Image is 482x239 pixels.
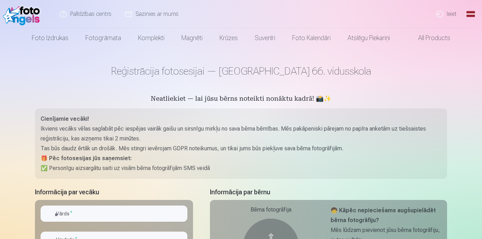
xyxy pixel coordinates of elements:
[41,115,89,122] strong: Cienījamie vecāki!
[3,3,43,25] img: /fa1
[216,206,326,214] div: Bērna fotogrāfija
[41,155,132,162] strong: 🎁 Pēc fotosesijas jūs saņemsiet:
[23,28,77,48] a: Foto izdrukas
[35,65,447,77] h1: Reģistrācija fotosesijai — [GEOGRAPHIC_DATA] 66. vidusskola
[284,28,339,48] a: Foto kalendāri
[211,28,246,48] a: Krūzes
[331,207,436,224] strong: 🧒 Kāpēc nepieciešams augšupielādēt bērna fotogrāfiju?
[339,28,398,48] a: Atslēgu piekariņi
[210,187,447,197] h5: Informācija par bērnu
[35,94,447,104] h5: Neatliekiet — lai jūsu bērns noteikti nonāktu kadrā! 📸✨
[41,163,441,173] p: ✅ Personīgu aizsargātu saiti uz visām bērna fotogrāfijām SMS veidā
[246,28,284,48] a: Suvenīri
[398,28,459,48] a: All products
[129,28,173,48] a: Komplekti
[77,28,129,48] a: Fotogrāmata
[173,28,211,48] a: Magnēti
[35,187,193,197] h5: Informācija par vecāku
[41,124,441,144] p: Ikviens vecāks vēlas saglabāt pēc iespējas vairāk gaišu un sirsnīgu mirkļu no sava bērna bērnības...
[41,144,441,153] p: Tas būs daudz ērtāk un drošāk. Mēs stingri ievērojam GDPR noteikumus, un tikai jums būs piekļuve ...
